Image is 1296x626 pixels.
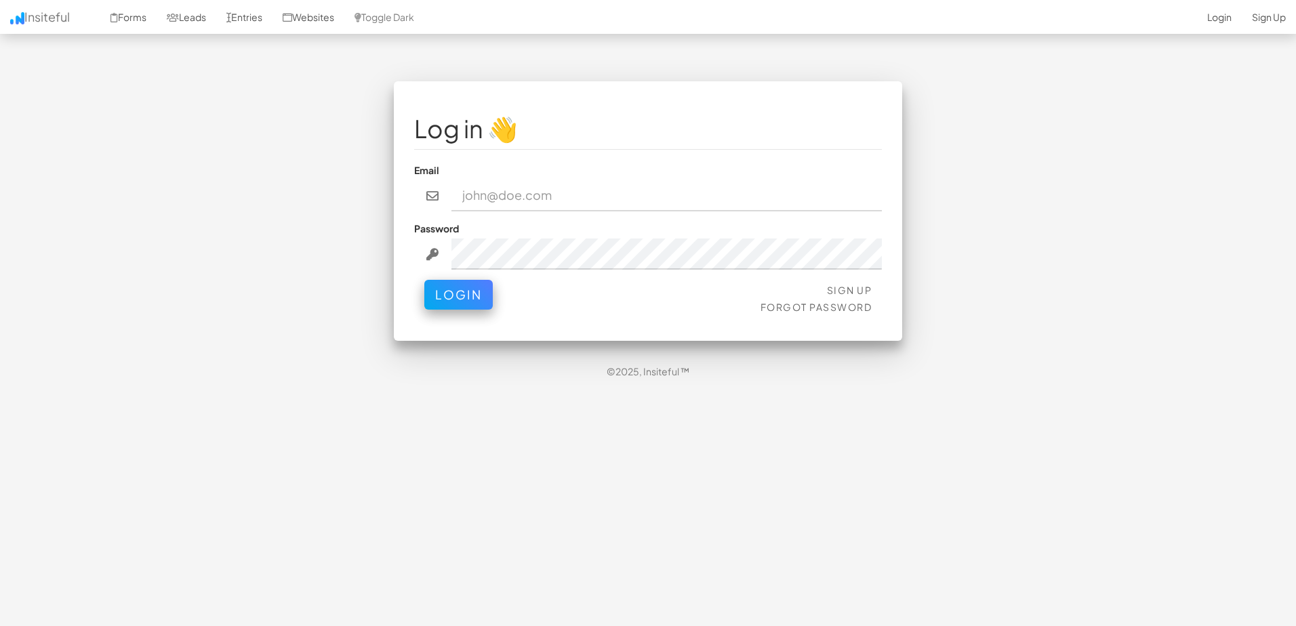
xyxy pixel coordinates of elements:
[10,12,24,24] img: icon.png
[424,280,493,310] button: Login
[414,222,459,235] label: Password
[451,180,883,211] input: john@doe.com
[414,163,439,177] label: Email
[761,301,872,313] a: Forgot Password
[827,284,872,296] a: Sign Up
[414,115,882,142] h1: Log in 👋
